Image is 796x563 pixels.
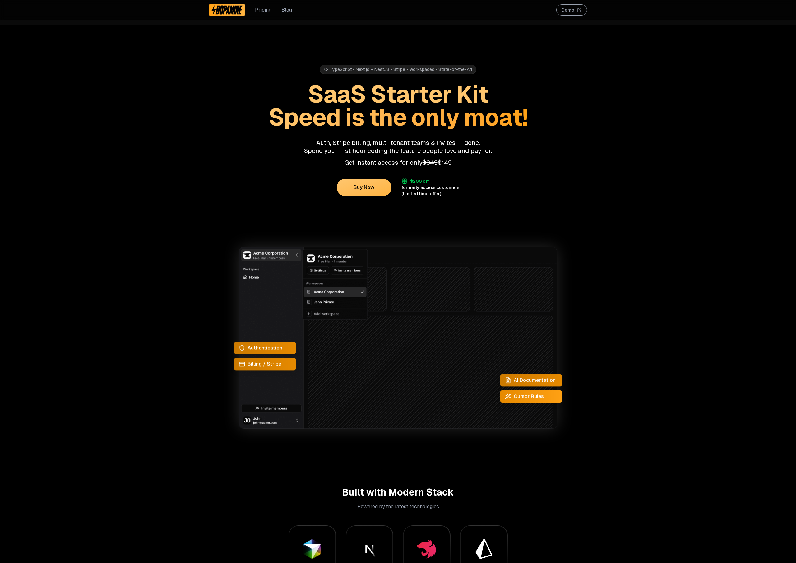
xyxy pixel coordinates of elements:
img: Dopamine [211,5,243,15]
a: Blog [281,6,292,14]
button: Buy Now [337,179,391,196]
div: TypeScript • Next.js + NestJS • Stripe • Workspaces • State-of-the-Art [320,65,476,74]
a: Dopamine [209,4,245,16]
a: Pricing [255,6,271,14]
a: Authentication [234,342,296,354]
p: Get instant access for only $149 [209,159,587,167]
span: Cursor Rules [514,393,544,400]
img: Dashboard screenshot [239,247,557,429]
span: $349 [423,159,438,167]
a: Billing / Stripe [234,358,296,371]
div: $200 off [410,178,429,184]
span: Speed is the only moat! [268,102,528,132]
div: for early access customers [401,184,460,191]
span: SaaS Starter Kit [308,79,488,109]
span: AI Documentation [514,377,556,384]
span: Billing / Stripe [248,361,281,368]
button: Demo [556,4,587,16]
span: Authentication [248,344,282,352]
p: Auth, Stripe billing, multi-tenant teams & invites — done. Spend your first hour coding the featu... [209,139,587,155]
h2: Built with Modern Stack [209,487,587,498]
div: (limited time offer) [401,191,441,197]
p: Powered by the latest technologies [209,503,587,510]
